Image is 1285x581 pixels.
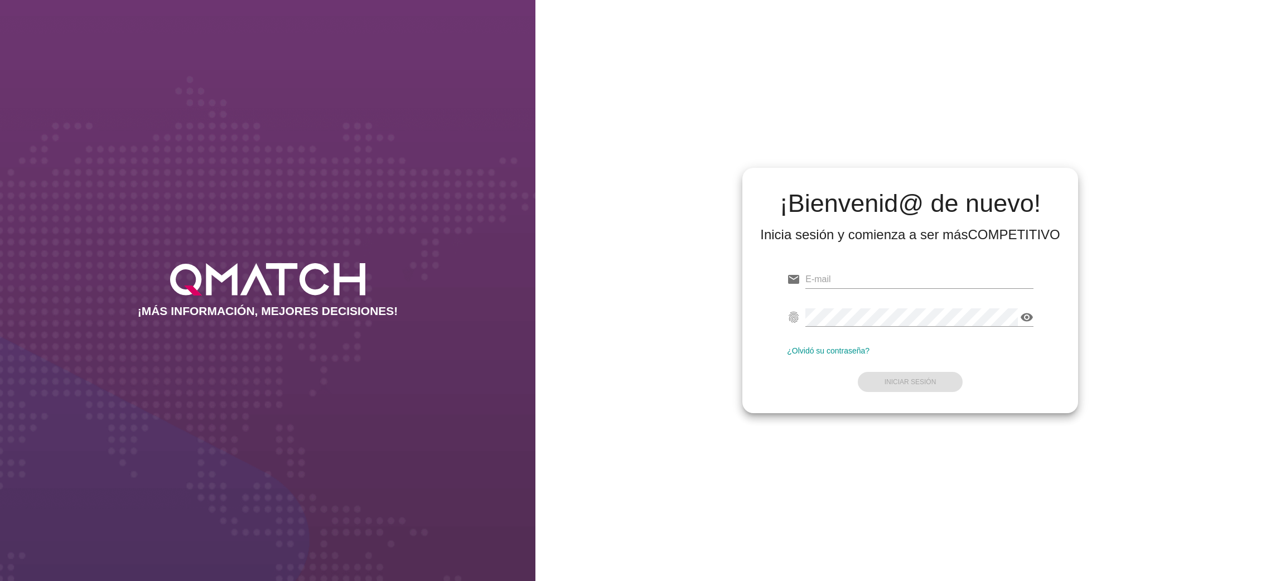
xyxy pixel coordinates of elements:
h2: ¡MÁS INFORMACIÓN, MEJORES DECISIONES! [138,304,398,318]
h2: ¡Bienvenid@ de nuevo! [760,190,1060,217]
i: fingerprint [787,311,800,324]
i: visibility [1020,311,1033,324]
a: ¿Olvidó su contraseña? [787,346,869,355]
i: email [787,273,800,286]
div: Inicia sesión y comienza a ser más [760,226,1060,244]
strong: COMPETITIVO [968,227,1060,242]
input: E-mail [805,270,1033,288]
